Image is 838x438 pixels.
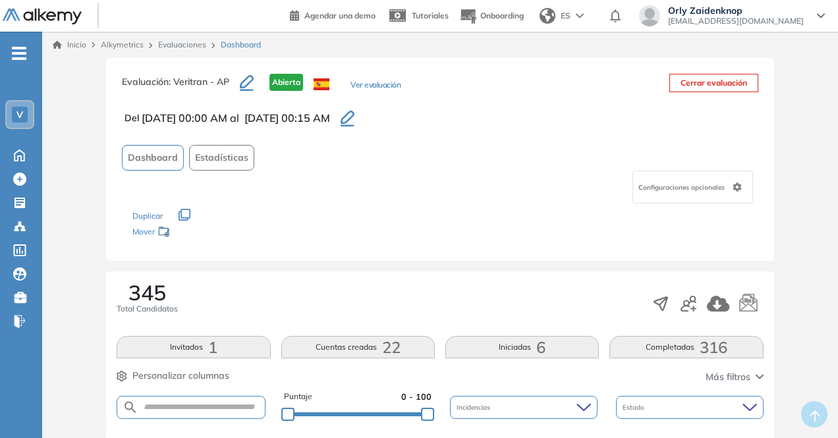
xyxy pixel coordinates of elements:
[230,110,239,126] span: al
[128,282,166,303] span: 345
[125,111,139,125] span: Del
[12,52,26,55] i: -
[123,399,138,416] img: SEARCH_ALT
[616,396,764,419] div: Estado
[401,391,432,403] span: 0 - 100
[221,39,261,51] span: Dashboard
[132,369,229,383] span: Personalizar columnas
[576,13,584,18] img: arrow
[668,5,804,16] span: Orly Zaidenknop
[450,396,598,419] div: Incidencias
[53,39,86,51] a: Inicio
[269,74,303,91] span: Abierta
[117,336,270,358] button: Invitados1
[290,7,376,22] a: Agendar una demo
[445,336,599,358] button: Iniciadas6
[281,336,435,358] button: Cuentas creadas22
[122,145,184,171] button: Dashboard
[669,74,758,92] button: Cerrar evaluación
[706,370,764,384] button: Más filtros
[189,145,254,171] button: Estadísticas
[561,10,571,22] span: ES
[314,78,329,90] img: ESP
[117,369,229,383] button: Personalizar columnas
[632,171,753,204] div: Configuraciones opcionales
[132,221,264,245] div: Mover
[195,151,248,165] span: Estadísticas
[304,11,376,20] span: Agendar una demo
[122,74,240,101] h3: Evaluación
[638,182,727,192] span: Configuraciones opcionales
[480,11,524,20] span: Onboarding
[706,370,750,384] span: Más filtros
[142,110,227,126] span: [DATE] 00:00 AM
[244,110,330,126] span: [DATE] 00:15 AM
[623,402,647,412] span: Estado
[16,109,23,120] span: V
[284,391,312,403] span: Puntaje
[101,40,144,49] span: Alkymetrics
[772,375,838,438] iframe: Chat Widget
[158,40,206,49] a: Evaluaciones
[412,11,449,20] span: Tutoriales
[772,375,838,438] div: Widget de chat
[459,2,524,30] button: Onboarding
[350,79,401,93] button: Ver evaluación
[668,16,804,26] span: [EMAIL_ADDRESS][DOMAIN_NAME]
[540,8,555,24] img: world
[132,211,163,221] span: Duplicar
[457,402,493,412] span: Incidencias
[609,336,763,358] button: Completadas316
[117,303,178,315] span: Total Candidatos
[128,151,178,165] span: Dashboard
[169,76,229,88] span: : Veritran - AP
[3,9,82,25] img: Logo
